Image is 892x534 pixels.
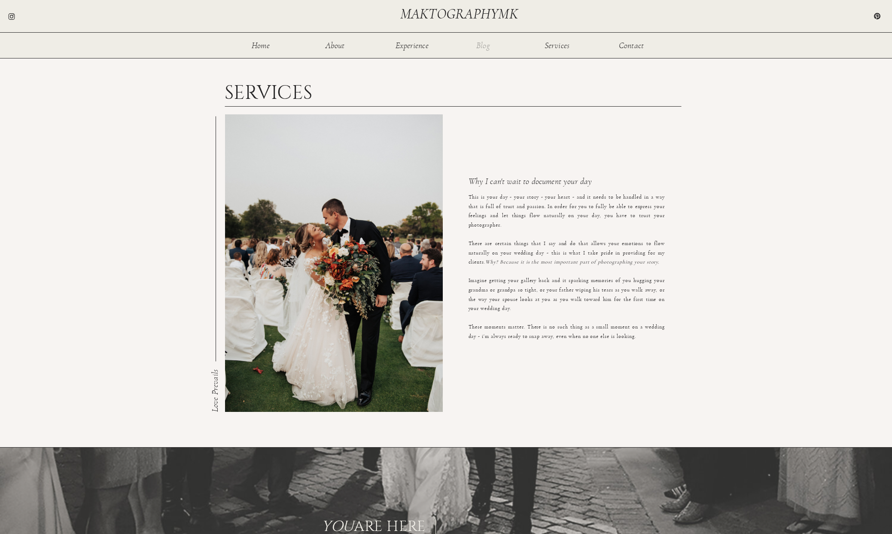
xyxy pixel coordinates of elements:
a: Services [543,41,571,49]
h3: Why I can't wait to document your day [469,177,656,189]
a: Blog [469,41,497,49]
a: Contact [618,41,645,49]
i: Why? Because it is the most important part of photographing your story. [485,259,659,264]
a: Experience [395,41,429,49]
a: About [321,41,349,49]
h1: SERVICES [225,83,324,99]
a: maktographymk [400,7,521,21]
p: This is your day - your story - your heart - and it needs to be handled in a way that is full of ... [469,193,665,308]
h3: Love Prevails [211,355,218,412]
a: Home [247,41,275,49]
